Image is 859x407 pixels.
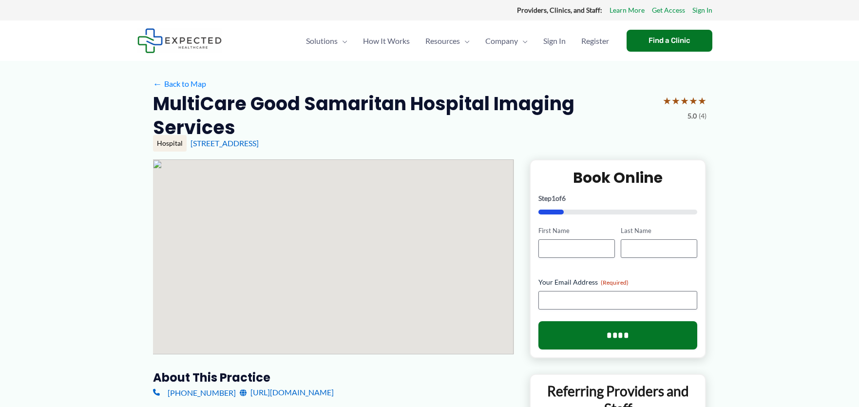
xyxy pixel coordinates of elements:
[601,279,629,286] span: (Required)
[153,385,236,400] a: [PHONE_NUMBER]
[687,110,697,122] span: 5.0
[610,4,645,17] a: Learn More
[538,277,698,287] label: Your Email Address
[652,4,685,17] a: Get Access
[538,168,698,187] h2: Book Online
[306,24,338,58] span: Solutions
[355,24,418,58] a: How It Works
[298,24,617,58] nav: Primary Site Navigation
[517,6,602,14] strong: Providers, Clinics, and Staff:
[689,92,698,110] span: ★
[153,135,187,152] div: Hospital
[573,24,617,58] a: Register
[338,24,347,58] span: Menu Toggle
[680,92,689,110] span: ★
[363,24,410,58] span: How It Works
[692,4,712,17] a: Sign In
[663,92,671,110] span: ★
[153,370,514,385] h3: About this practice
[562,194,566,202] span: 6
[153,79,162,88] span: ←
[191,138,259,148] a: [STREET_ADDRESS]
[581,24,609,58] span: Register
[518,24,528,58] span: Menu Toggle
[137,28,222,53] img: Expected Healthcare Logo - side, dark font, small
[425,24,460,58] span: Resources
[153,92,655,140] h2: MultiCare Good Samaritan Hospital Imaging Services
[477,24,535,58] a: CompanyMenu Toggle
[153,77,206,91] a: ←Back to Map
[485,24,518,58] span: Company
[698,92,706,110] span: ★
[298,24,355,58] a: SolutionsMenu Toggle
[538,226,615,235] label: First Name
[621,226,697,235] label: Last Name
[418,24,477,58] a: ResourcesMenu Toggle
[699,110,706,122] span: (4)
[543,24,566,58] span: Sign In
[671,92,680,110] span: ★
[240,385,334,400] a: [URL][DOMAIN_NAME]
[535,24,573,58] a: Sign In
[538,195,698,202] p: Step of
[552,194,555,202] span: 1
[460,24,470,58] span: Menu Toggle
[627,30,712,52] a: Find a Clinic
